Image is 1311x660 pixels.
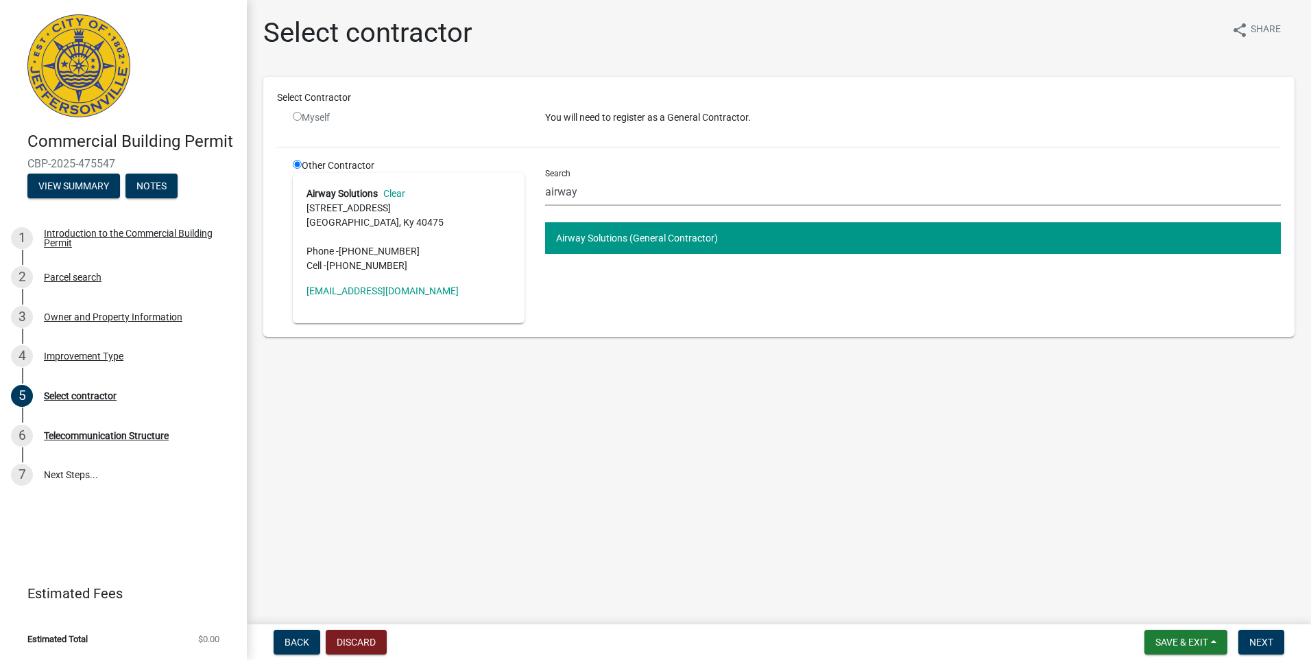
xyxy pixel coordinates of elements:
[1144,630,1227,655] button: Save & Exit
[11,227,33,249] div: 1
[1251,22,1281,38] span: Share
[274,630,320,655] button: Back
[27,174,120,198] button: View Summary
[125,181,178,192] wm-modal-confirm: Notes
[11,306,33,328] div: 3
[263,16,472,49] h1: Select contractor
[44,228,225,248] div: Introduction to the Commercial Building Permit
[27,14,130,117] img: City of Jeffersonville, Indiana
[339,246,420,257] span: [PHONE_NUMBER]
[198,635,219,644] span: $0.00
[11,345,33,367] div: 4
[1231,22,1248,38] i: share
[44,391,117,401] div: Select contractor
[306,285,459,296] a: [EMAIL_ADDRESS][DOMAIN_NAME]
[11,580,225,607] a: Estimated Fees
[282,158,535,323] div: Other Contractor
[44,272,101,282] div: Parcel search
[306,260,326,271] abbr: Cell -
[11,464,33,486] div: 7
[267,91,1291,105] div: Select Contractor
[326,260,407,271] span: [PHONE_NUMBER]
[545,178,1281,206] input: Search...
[306,187,511,273] address: [STREET_ADDRESS] [GEOGRAPHIC_DATA], Ky 40475
[1220,16,1292,43] button: shareShare
[1238,630,1284,655] button: Next
[27,181,120,192] wm-modal-confirm: Summary
[1249,637,1273,648] span: Next
[378,188,405,199] a: Clear
[125,174,178,198] button: Notes
[306,246,339,257] abbr: Phone -
[11,266,33,288] div: 2
[27,132,236,152] h4: Commercial Building Permit
[545,110,1281,125] p: You will need to register as a General Contractor.
[27,157,219,170] span: CBP-2025-475547
[44,312,182,322] div: Owner and Property Information
[27,635,88,644] span: Estimated Total
[326,630,387,655] button: Discard
[306,188,378,199] strong: Airway Solutions
[44,431,169,440] div: Telecommunication Structure
[293,110,525,125] div: Myself
[285,637,309,648] span: Back
[11,385,33,407] div: 5
[44,351,123,361] div: Improvement Type
[545,222,1281,254] button: Airway Solutions (General Contractor)
[11,425,33,447] div: 6
[1155,637,1208,648] span: Save & Exit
